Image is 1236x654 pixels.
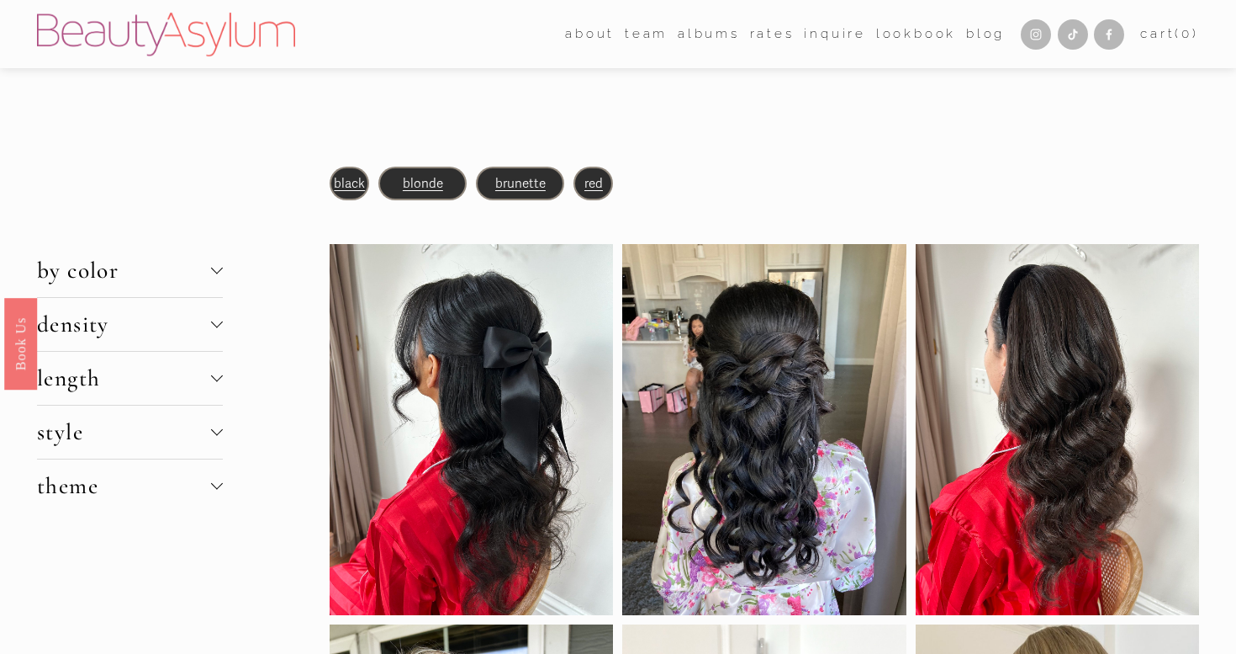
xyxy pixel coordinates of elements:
[876,21,956,46] a: Lookbook
[1021,19,1051,50] a: Instagram
[1094,19,1124,50] a: Facebook
[37,298,223,351] button: density
[678,21,740,46] a: albums
[4,297,37,389] a: Book Us
[403,176,443,191] a: blonde
[37,364,211,392] span: length
[37,244,223,297] button: by color
[584,176,603,191] a: red
[37,257,211,284] span: by color
[37,311,211,338] span: density
[1175,26,1198,41] span: ( )
[37,406,223,459] button: style
[37,472,211,500] span: theme
[1181,26,1192,41] span: 0
[804,21,866,46] a: Inquire
[966,21,1005,46] a: Blog
[37,460,223,513] button: theme
[625,21,668,46] a: folder dropdown
[37,13,295,56] img: Beauty Asylum | Bridal Hair &amp; Makeup Charlotte &amp; Atlanta
[750,21,795,46] a: Rates
[565,23,615,45] span: about
[1058,19,1088,50] a: TikTok
[495,176,546,191] a: brunette
[565,21,615,46] a: folder dropdown
[334,176,365,191] a: black
[625,23,668,45] span: team
[37,418,211,446] span: style
[37,352,223,405] button: length
[1140,23,1199,45] a: 0 items in cart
